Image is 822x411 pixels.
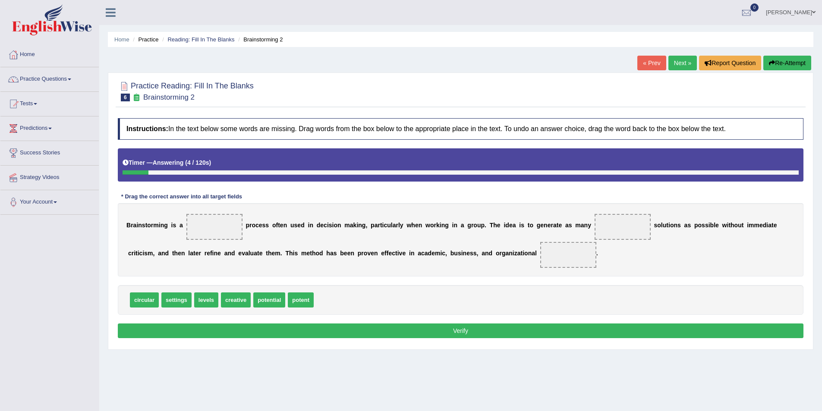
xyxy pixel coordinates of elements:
[301,222,305,229] b: d
[353,222,357,229] b: k
[181,250,185,257] b: n
[324,222,327,229] b: c
[144,250,148,257] b: s
[467,222,471,229] b: g
[315,250,319,257] b: o
[114,36,129,43] a: Home
[259,222,262,229] b: e
[178,250,181,257] b: e
[513,222,516,229] b: a
[375,222,378,229] b: a
[677,222,681,229] b: s
[374,250,378,257] b: n
[356,222,358,229] b: i
[272,222,276,229] b: o
[458,250,461,257] b: s
[393,222,396,229] b: a
[763,56,811,70] button: Re-Attempt
[188,250,190,257] b: l
[436,222,440,229] b: k
[535,250,537,257] b: l
[463,250,467,257] b: n
[763,222,767,229] b: d
[529,222,533,229] b: o
[367,250,371,257] b: v
[528,250,532,257] b: n
[131,222,133,229] b: r
[428,250,432,257] b: d
[493,222,497,229] b: h
[397,250,399,257] b: i
[747,222,749,229] b: i
[396,222,398,229] b: r
[142,222,145,229] b: s
[666,222,668,229] b: t
[596,250,598,257] b: .
[327,222,329,229] b: i
[330,250,334,257] b: a
[262,222,266,229] b: s
[0,116,99,138] a: Predictions
[454,222,457,229] b: n
[727,222,728,229] b: i
[250,250,254,257] b: u
[409,250,411,257] b: i
[466,250,470,257] b: e
[231,250,235,257] b: d
[654,222,658,229] b: s
[132,250,134,257] b: r
[421,250,425,257] b: c
[411,250,415,257] b: n
[714,222,715,229] b: l
[523,250,524,257] b: i
[312,250,316,257] b: h
[257,250,259,257] b: t
[187,159,209,166] b: 4 / 120s
[477,250,479,257] b: ,
[118,118,803,140] h4: In the text below some words are missing. Drag words from the box below to the appropriate place ...
[517,250,521,257] b: a
[584,222,588,229] b: n
[340,250,344,257] b: b
[207,250,210,257] b: e
[521,222,524,229] b: s
[186,214,243,240] span: Drop target
[0,43,99,64] a: Home
[283,222,287,229] b: n
[195,250,199,257] b: e
[0,190,99,212] a: Your Account
[118,80,254,101] h2: Practice Reading: Fill In The Blanks
[497,222,501,229] b: e
[710,222,714,229] b: b
[132,94,141,102] small: Exam occurring question
[221,292,251,307] span: creative
[657,222,661,229] b: o
[294,222,298,229] b: s
[138,222,142,229] b: n
[452,222,454,229] b: i
[271,250,275,257] b: e
[473,250,477,257] b: s
[509,250,513,257] b: n
[135,250,138,257] b: t
[473,222,477,229] b: o
[461,222,464,229] b: a
[661,222,663,229] b: l
[236,35,283,44] li: Brainstorming 2
[384,250,387,257] b: f
[143,93,195,101] small: Brainstorming 2
[425,222,430,229] b: w
[364,250,368,257] b: o
[481,222,485,229] b: p
[514,250,517,257] b: z
[153,222,158,229] b: m
[0,92,99,113] a: Tests
[139,250,143,257] b: c
[687,222,691,229] b: s
[320,222,324,229] b: e
[378,222,380,229] b: r
[210,250,212,257] b: f
[288,292,314,307] span: potent
[440,222,441,229] b: i
[415,222,419,229] b: e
